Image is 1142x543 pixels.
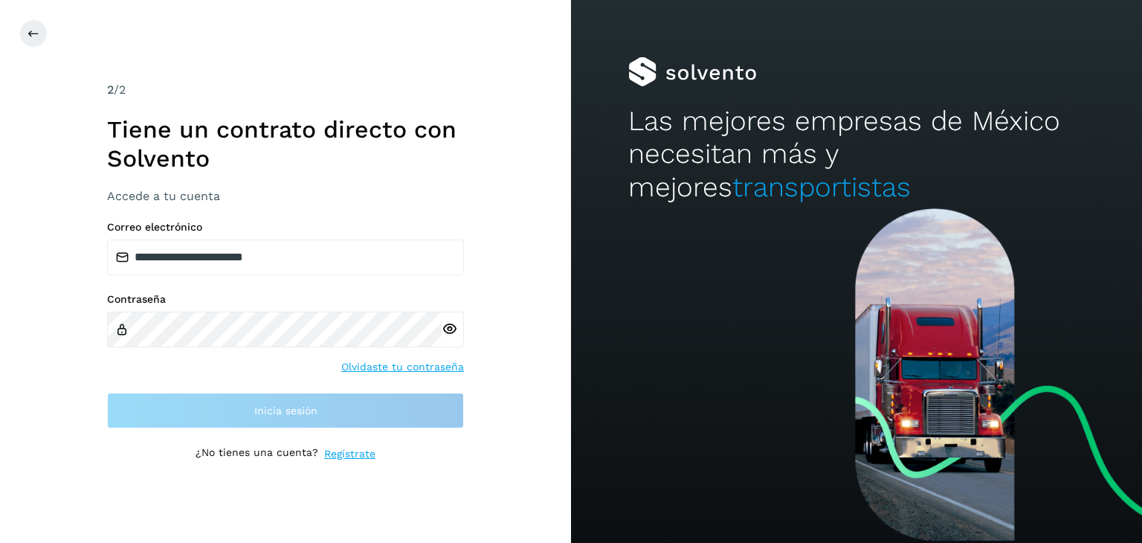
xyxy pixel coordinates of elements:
[628,105,1085,204] h2: Las mejores empresas de México necesitan más y mejores
[107,393,464,428] button: Inicia sesión
[107,115,464,173] h1: Tiene un contrato directo con Solvento
[732,171,911,203] span: transportistas
[107,293,464,306] label: Contraseña
[254,405,317,416] span: Inicia sesión
[324,446,375,462] a: Regístrate
[196,446,318,462] p: ¿No tienes una cuenta?
[107,81,464,99] div: /2
[107,221,464,234] label: Correo electrónico
[341,359,464,375] a: Olvidaste tu contraseña
[107,189,464,203] h3: Accede a tu cuenta
[107,83,114,97] span: 2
